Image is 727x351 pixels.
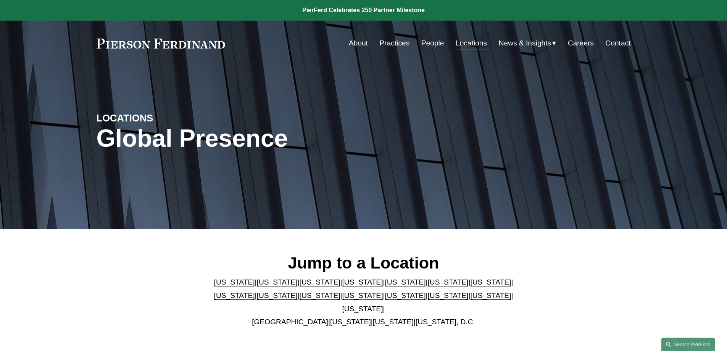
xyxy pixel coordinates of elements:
a: folder dropdown [499,36,556,50]
a: Practices [379,36,409,50]
h1: Global Presence [97,125,453,152]
a: People [421,36,444,50]
h4: LOCATIONS [97,112,230,124]
p: | | | | | | | | | | | | | | | | | | [208,276,519,328]
a: Locations [456,36,487,50]
a: [US_STATE] [300,278,340,286]
a: [US_STATE] [330,318,371,326]
a: [US_STATE] [427,291,468,299]
a: Contact [605,36,630,50]
a: [US_STATE] [257,291,298,299]
span: News & Insights [499,37,551,50]
h2: Jump to a Location [208,253,519,273]
a: [US_STATE] [427,278,468,286]
a: [US_STATE] [214,278,255,286]
a: About [349,36,368,50]
a: [GEOGRAPHIC_DATA] [252,318,328,326]
a: [US_STATE] [385,278,426,286]
a: Search this site [661,338,715,351]
a: [US_STATE] [470,291,511,299]
a: [US_STATE] [470,278,511,286]
a: [US_STATE] [300,291,340,299]
a: [US_STATE] [373,318,414,326]
a: [US_STATE] [342,278,383,286]
a: [US_STATE] [385,291,426,299]
a: [US_STATE], D.C. [416,318,475,326]
a: [US_STATE] [342,291,383,299]
a: Careers [568,36,594,50]
a: [US_STATE] [214,291,255,299]
a: [US_STATE] [257,278,298,286]
a: [US_STATE] [342,305,383,313]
